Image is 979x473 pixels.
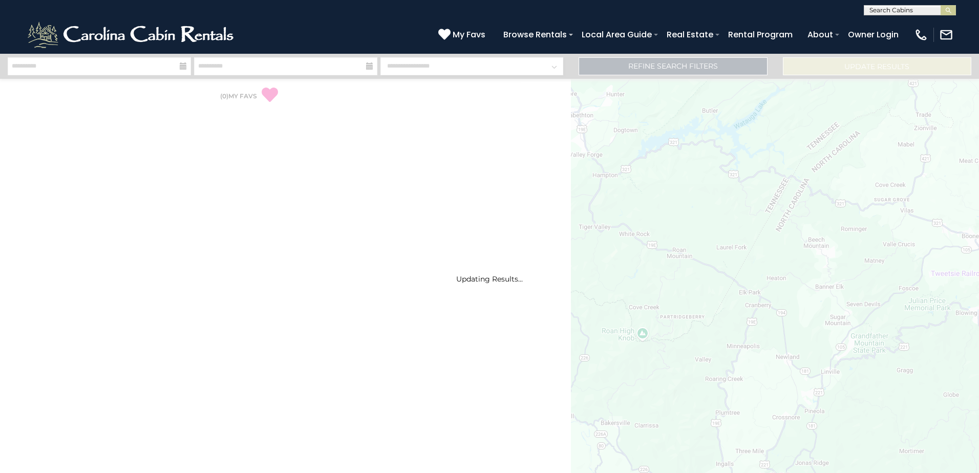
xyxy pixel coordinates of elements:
a: Real Estate [662,26,718,44]
a: About [802,26,838,44]
a: Browse Rentals [498,26,572,44]
a: Owner Login [843,26,904,44]
img: mail-regular-white.png [939,28,953,42]
span: My Favs [453,28,485,41]
a: My Favs [438,28,488,41]
img: White-1-2.png [26,19,238,50]
a: Rental Program [723,26,798,44]
img: phone-regular-white.png [914,28,928,42]
a: Local Area Guide [577,26,657,44]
